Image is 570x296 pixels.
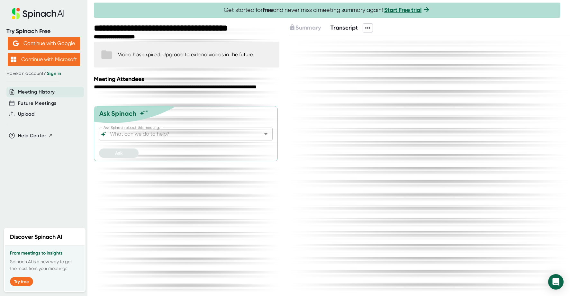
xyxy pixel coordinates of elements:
button: Continue with Google [8,37,80,50]
div: Upgrade to access [289,23,330,32]
h3: From meetings to insights [10,251,79,256]
button: Open [261,130,270,139]
button: Summary [289,23,321,32]
button: Help Center [18,132,53,139]
h2: Discover Spinach AI [10,233,62,241]
span: Summary [295,24,321,31]
span: Transcript [330,24,358,31]
button: Continue with Microsoft [8,53,80,66]
button: Meeting History [18,88,55,96]
div: Video has expired. Upgrade to extend videos in the future. [118,51,254,58]
button: Transcript [330,23,358,32]
a: Sign in [47,71,61,76]
span: Help Center [18,132,46,139]
div: Ask Spinach [99,110,136,117]
div: Meeting Attendees [94,76,281,83]
div: Have an account? [6,71,81,76]
button: Try free [10,277,33,286]
div: Try Spinach Free [6,28,81,35]
input: What can we do to help? [109,130,252,139]
b: free [263,6,273,13]
img: Aehbyd4JwY73AAAAAElFTkSuQmCC [13,40,19,46]
button: Future Meetings [18,100,56,107]
a: Start Free trial [384,6,421,13]
button: Ask [99,148,139,158]
span: Ask [115,150,122,156]
div: Open Intercom Messenger [548,274,564,290]
p: Spinach AI is a new way to get the most from your meetings [10,258,79,272]
span: Get started for and never miss a meeting summary again! [224,6,430,14]
button: Upload [18,111,34,118]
